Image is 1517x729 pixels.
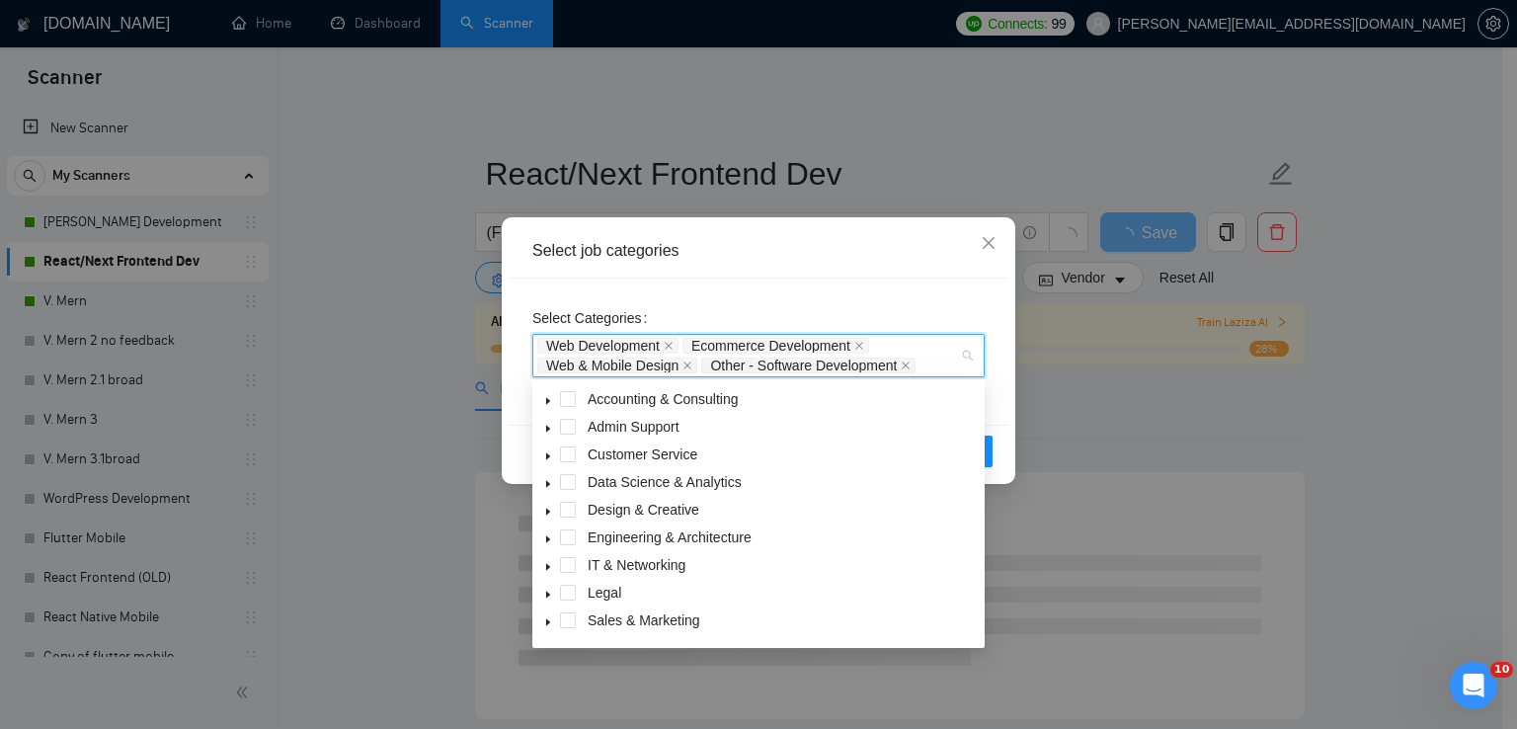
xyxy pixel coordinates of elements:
span: Web Development [537,338,679,354]
button: Close [962,217,1015,271]
span: Legal [588,585,621,601]
span: Web Development [546,339,660,353]
input: Select Categories [919,358,923,373]
span: Accounting & Consulting [584,387,981,411]
span: close [854,341,864,351]
span: caret-down [543,534,553,544]
span: Legal [584,581,981,605]
span: Ecommerce Development [682,338,869,354]
span: caret-down [543,507,553,517]
span: close [981,235,997,251]
label: Select Categories [532,302,655,334]
span: Other - Software Development [701,358,916,373]
span: Data Science & Analytics [588,474,742,490]
span: caret-down [543,562,553,572]
span: caret-down [543,617,553,627]
span: Design & Creative [584,498,981,522]
span: Engineering & Architecture [588,529,752,545]
span: Ecommerce Development [691,339,850,353]
span: Web & Mobile Design [537,358,697,373]
span: Design & Creative [588,502,699,518]
span: Engineering & Architecture [584,526,981,549]
span: IT & Networking [584,553,981,577]
iframe: Intercom live chat [1450,662,1497,709]
span: caret-down [543,451,553,461]
span: Admin Support [584,415,981,439]
span: Customer Service [588,446,697,462]
span: close [901,361,911,370]
span: caret-down [543,396,553,406]
span: Translation [584,636,981,660]
span: close [664,341,674,351]
span: Web & Mobile Design [546,359,679,372]
span: Sales & Marketing [588,612,700,628]
span: Sales & Marketing [584,608,981,632]
span: Customer Service [584,443,981,466]
span: Accounting & Consulting [588,391,739,407]
span: Data Science & Analytics [584,470,981,494]
span: Other - Software Development [710,359,897,372]
span: IT & Networking [588,557,685,573]
span: caret-down [543,424,553,434]
span: close [682,361,692,370]
span: caret-down [543,590,553,600]
span: Admin Support [588,419,679,435]
span: 10 [1490,662,1513,678]
span: caret-down [543,479,553,489]
div: Select job categories [532,240,985,262]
